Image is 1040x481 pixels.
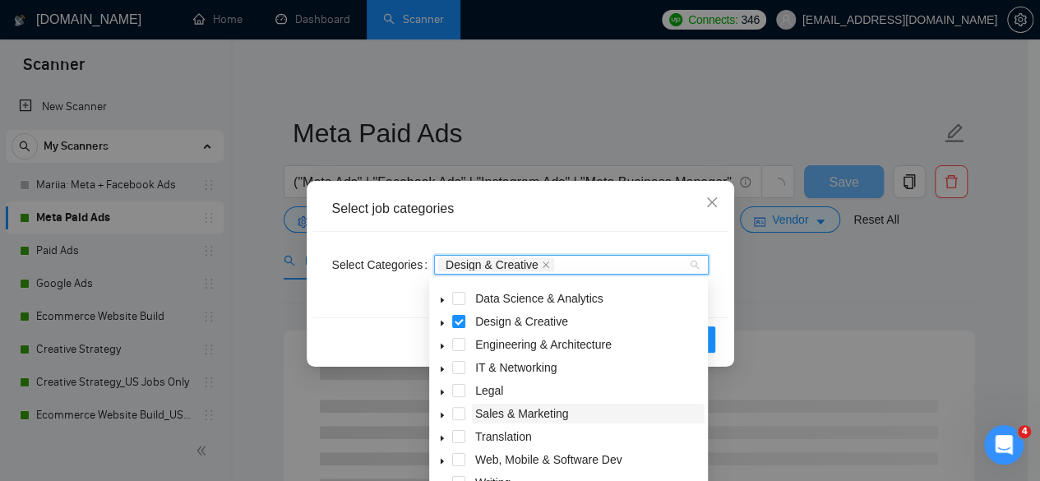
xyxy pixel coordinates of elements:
span: 4 [1018,425,1031,438]
span: IT & Networking [475,361,557,374]
span: Design & Creative [438,258,554,271]
span: close [542,261,550,269]
span: Web, Mobile & Software Dev [475,453,622,466]
iframe: Intercom live chat [984,425,1024,465]
span: Sales & Marketing [472,404,705,423]
span: caret-down [438,342,446,350]
button: Close [690,181,734,225]
span: Sales & Marketing [475,407,569,420]
span: caret-down [438,457,446,465]
span: Translation [472,427,705,446]
span: Data Science & Analytics [475,292,603,305]
span: Design & Creative [472,312,705,331]
span: close [705,196,719,209]
span: IT & Networking [472,358,705,377]
div: Select job categories [332,200,709,218]
span: Legal [475,384,503,397]
span: Legal [472,381,705,400]
span: Engineering & Architecture [475,338,612,351]
span: caret-down [438,388,446,396]
span: Translation [475,430,532,443]
span: Web, Mobile & Software Dev [472,450,705,469]
span: Design & Creative [446,259,538,271]
span: caret-down [438,296,446,304]
label: Select Categories [332,252,434,278]
span: caret-down [438,365,446,373]
input: Select Categories [557,258,561,271]
span: caret-down [438,319,446,327]
span: caret-down [438,434,446,442]
span: Design & Creative [475,315,568,328]
span: Engineering & Architecture [472,335,705,354]
span: caret-down [438,411,446,419]
span: Data Science & Analytics [472,289,705,308]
